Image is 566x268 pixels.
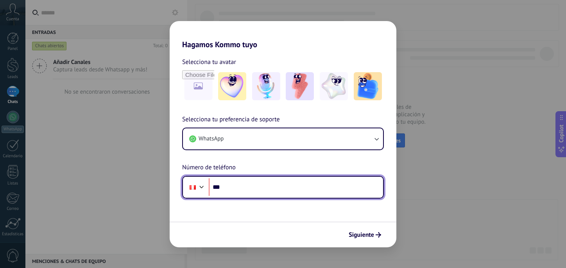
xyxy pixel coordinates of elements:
img: -3.jpeg [286,72,314,100]
button: Siguiente [345,228,385,241]
span: Número de teléfono [182,163,236,173]
h2: Hagamos Kommo tuyo [170,21,396,49]
span: WhatsApp [199,135,224,143]
span: Selecciona tu avatar [182,57,236,67]
div: Peru: + 51 [185,179,200,195]
img: -5.jpeg [354,72,382,100]
img: -4.jpeg [320,72,348,100]
button: WhatsApp [183,128,383,149]
img: -1.jpeg [218,72,246,100]
span: Siguiente [349,232,374,238]
span: Selecciona tu preferencia de soporte [182,115,280,125]
img: -2.jpeg [252,72,280,100]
